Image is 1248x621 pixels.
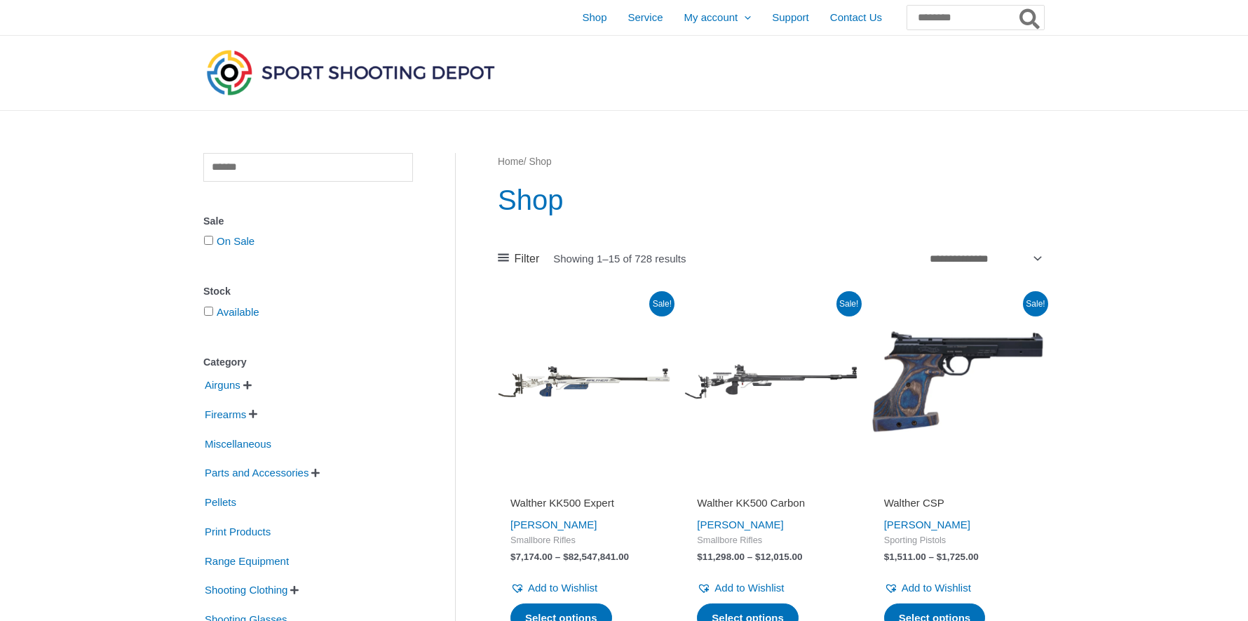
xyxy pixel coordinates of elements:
a: On Sale [217,235,255,247]
nav: Breadcrumb [498,153,1044,171]
span: – [747,552,753,562]
h2: Walther KK500 Carbon [697,496,844,510]
a: Range Equipment [203,554,290,566]
input: Available [204,307,213,316]
p: Showing 1–15 of 728 results [553,253,686,264]
bdi: 12,015.00 [755,552,803,562]
span: Shooting Clothing [203,578,289,602]
img: Walther KK500 Expert [498,295,670,468]
a: Walther CSP [884,496,1031,515]
span:  [290,585,299,595]
a: [PERSON_NAME] [510,519,597,530]
span: Range Equipment [203,549,290,573]
span: $ [884,552,890,562]
span: $ [755,552,761,562]
span: Firearms [203,403,247,427]
div: Stock [203,281,413,302]
a: Firearms [203,408,247,420]
a: Add to Wishlist [510,578,597,598]
span: Miscellaneous [203,432,273,456]
a: Add to Wishlist [884,578,971,598]
iframe: Customer reviews powered by Trustpilot [884,476,1031,493]
a: Available [217,306,259,318]
span: $ [510,552,516,562]
span: Airguns [203,373,242,397]
span: Add to Wishlist [714,582,784,594]
span: Parts and Accessories [203,461,310,485]
bdi: 1,725.00 [937,552,979,562]
span: – [929,552,935,562]
iframe: Customer reviews powered by Trustpilot [510,476,658,493]
a: Parts and Accessories [203,466,310,478]
span: Add to Wishlist [528,582,597,594]
span:  [243,380,252,390]
span:  [311,468,320,478]
iframe: Customer reviews powered by Trustpilot [697,476,844,493]
img: Walther KK500 Carbon [684,295,857,468]
a: [PERSON_NAME] [697,519,783,530]
bdi: 7,174.00 [510,552,552,562]
span: Pellets [203,490,238,514]
span: $ [563,552,569,562]
span: Sale! [649,291,674,316]
span: $ [697,552,703,562]
span: Smallbore Rifles [510,535,658,547]
span: Sale! [836,291,862,316]
div: Sale [203,211,413,232]
button: Search [1017,6,1044,29]
div: Category [203,352,413,373]
h2: Walther CSP [884,496,1031,510]
img: Sport Shooting Depot [203,46,498,98]
span: Sale! [1023,291,1048,316]
select: Shop order [924,248,1044,269]
bdi: 1,511.00 [884,552,926,562]
a: Pellets [203,495,238,507]
span:  [249,409,257,419]
img: Walther CSP [871,295,1044,468]
span: Print Products [203,520,272,544]
span: Smallbore Rifles [697,535,844,547]
a: Miscellaneous [203,436,273,448]
span: Sporting Pistols [884,535,1031,547]
span: Add to Wishlist [902,582,971,594]
span: $ [937,552,942,562]
a: Walther KK500 Expert [510,496,658,515]
a: Airguns [203,378,242,390]
input: On Sale [204,236,213,245]
bdi: 11,298.00 [697,552,745,562]
a: [PERSON_NAME] [884,519,970,530]
a: Filter [498,248,539,269]
h1: Shop [498,180,1044,220]
h2: Walther KK500 Expert [510,496,658,510]
a: Home [498,156,524,167]
a: Print Products [203,525,272,537]
a: Add to Wishlist [697,578,784,598]
span: – [555,552,561,562]
a: Shooting Clothing [203,583,289,595]
bdi: 82,547,841.00 [563,552,629,562]
span: Filter [515,248,540,269]
a: Walther KK500 Carbon [697,496,844,515]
